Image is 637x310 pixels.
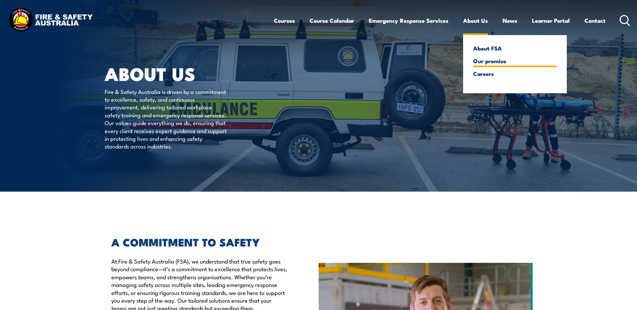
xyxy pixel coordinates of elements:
a: Course Calendar [310,12,354,29]
h1: About Us [105,66,270,81]
a: Emergency Response Services [369,12,448,29]
a: About FSA [473,45,557,51]
a: Our promise [473,58,557,64]
a: Careers [473,71,557,77]
a: Contact [585,12,606,29]
a: About Us [463,12,488,29]
a: Courses [274,12,295,29]
p: Fire & Safety Australia is driven by a commitment to excellence, safety, and continuous improveme... [105,88,227,150]
a: News [503,12,517,29]
a: Learner Portal [532,12,570,29]
h2: A COMMITMENT TO SAFETY [111,237,288,246]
